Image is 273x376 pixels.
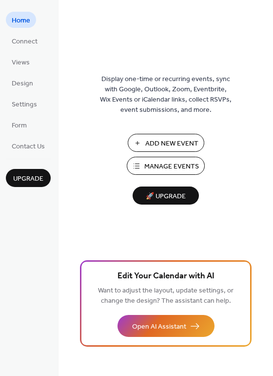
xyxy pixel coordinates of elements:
[128,134,204,152] button: Add New Event
[127,157,205,175] button: Manage Events
[6,138,51,154] a: Contact Us
[144,162,199,172] span: Manage Events
[12,121,27,131] span: Form
[100,74,232,115] span: Display one-time or recurring events, sync with Google, Outlook, Zoom, Eventbrite, Wix Events or ...
[132,322,186,332] span: Open AI Assistant
[133,187,199,205] button: 🚀 Upgrade
[6,54,36,70] a: Views
[12,142,45,152] span: Contact Us
[12,37,38,47] span: Connect
[6,12,36,28] a: Home
[6,33,43,49] a: Connect
[117,315,214,337] button: Open AI Assistant
[98,284,234,308] span: Want to adjust the layout, update settings, or change the design? The assistant can help.
[6,96,43,112] a: Settings
[12,16,30,26] span: Home
[6,75,39,91] a: Design
[117,270,214,283] span: Edit Your Calendar with AI
[145,139,198,149] span: Add New Event
[6,117,33,133] a: Form
[12,79,33,89] span: Design
[13,174,43,184] span: Upgrade
[138,190,193,203] span: 🚀 Upgrade
[12,58,30,68] span: Views
[6,169,51,187] button: Upgrade
[12,100,37,110] span: Settings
